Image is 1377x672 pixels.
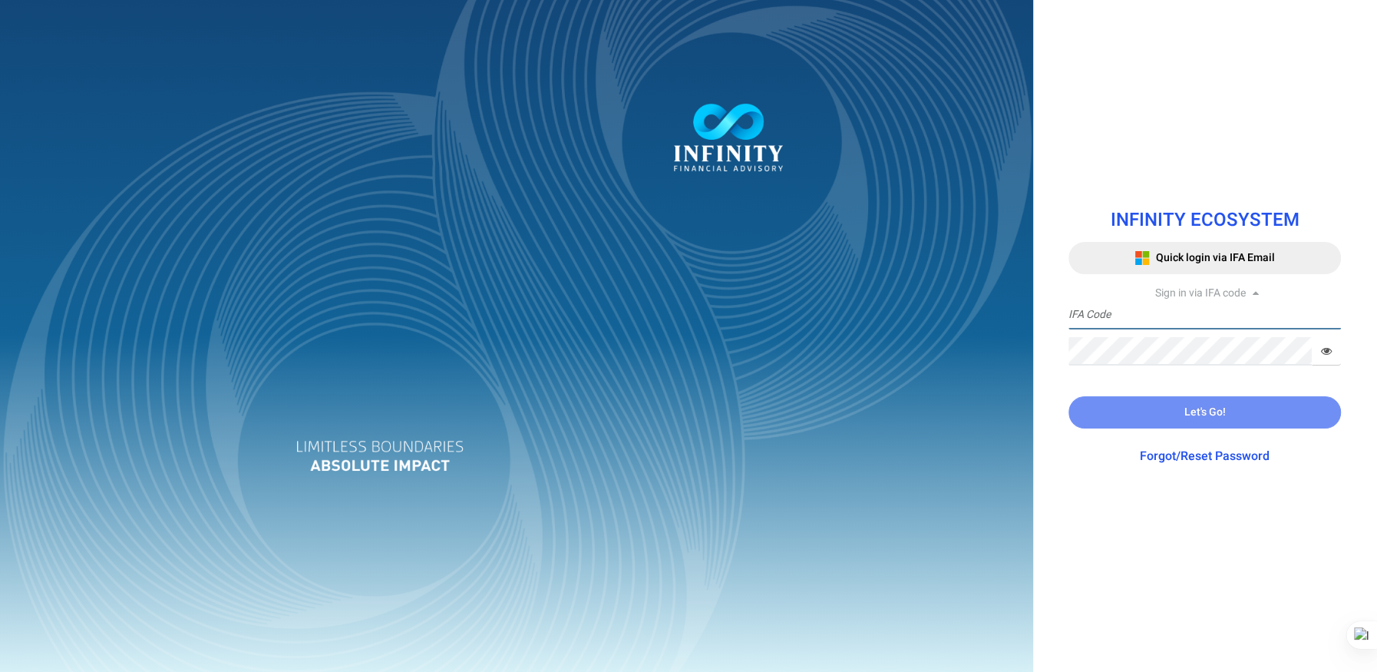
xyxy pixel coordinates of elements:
[1068,210,1341,230] h1: INFINITY ECOSYSTEM
[1156,250,1275,266] span: Quick login via IFA Email
[1068,301,1341,329] input: IFA Code
[1140,447,1270,465] a: Forgot/Reset Password
[1184,404,1226,420] span: Let's Go!
[1068,242,1341,274] button: Quick login via IFA Email
[1068,286,1341,301] div: Sign in via IFA code
[1068,396,1341,429] button: Let's Go!
[1155,285,1246,301] span: Sign in via IFA code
